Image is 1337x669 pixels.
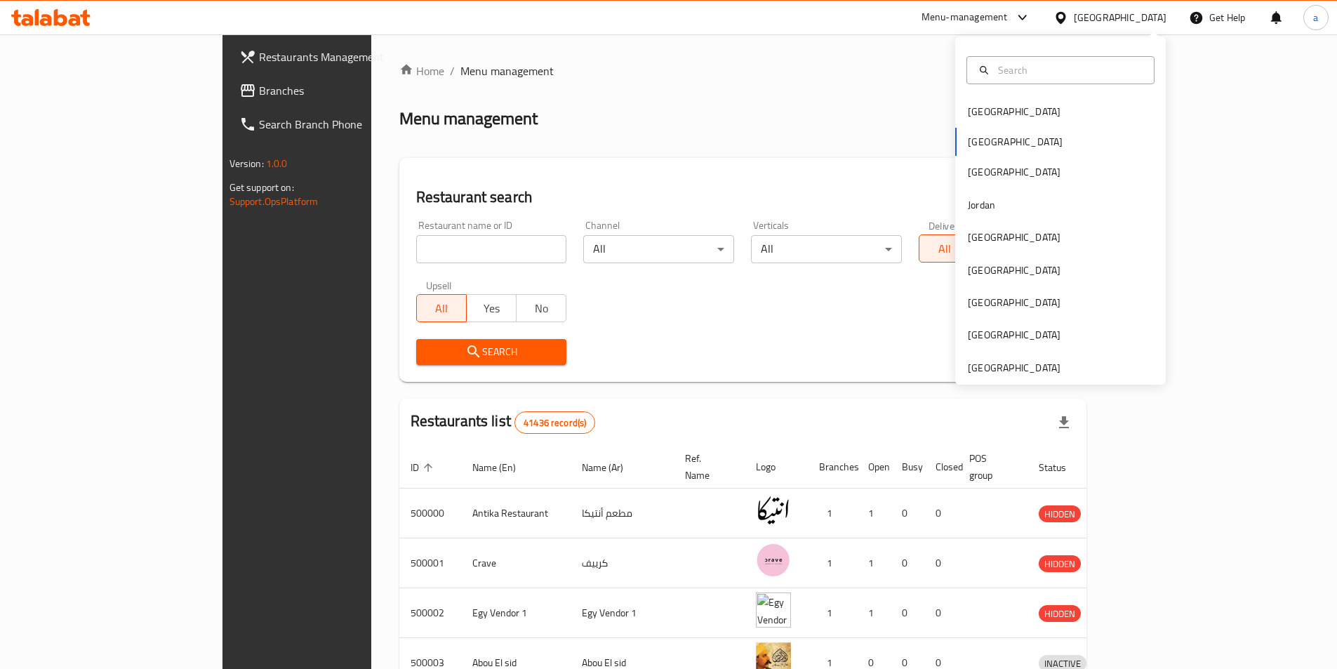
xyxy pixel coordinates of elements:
[1074,10,1166,25] div: [GEOGRAPHIC_DATA]
[461,538,571,588] td: Crave
[929,220,964,230] label: Delivery
[1039,506,1081,522] span: HIDDEN
[522,298,561,319] span: No
[1039,459,1084,476] span: Status
[968,164,1060,180] div: [GEOGRAPHIC_DATA]
[416,187,1070,208] h2: Restaurant search
[968,230,1060,245] div: [GEOGRAPHIC_DATA]
[399,62,1087,79] nav: breadcrumb
[857,538,891,588] td: 1
[427,343,556,361] span: Search
[416,339,567,365] button: Search
[228,107,446,141] a: Search Branch Phone
[968,295,1060,310] div: [GEOGRAPHIC_DATA]
[399,107,538,130] h2: Menu management
[924,588,958,638] td: 0
[1039,606,1081,622] span: HIDDEN
[685,450,728,484] span: Ref. Name
[968,104,1060,119] div: [GEOGRAPHIC_DATA]
[426,280,452,290] label: Upsell
[461,588,571,638] td: Egy Vendor 1
[1047,406,1081,439] div: Export file
[1039,505,1081,522] div: HIDDEN
[259,82,434,99] span: Branches
[411,459,437,476] span: ID
[992,62,1145,78] input: Search
[808,538,857,588] td: 1
[968,263,1060,278] div: [GEOGRAPHIC_DATA]
[230,154,264,173] span: Version:
[230,192,319,211] a: Support.OpsPlatform
[925,239,964,259] span: All
[472,298,511,319] span: Yes
[968,327,1060,343] div: [GEOGRAPHIC_DATA]
[891,446,924,489] th: Busy
[571,489,674,538] td: مطعم أنتيكا
[924,489,958,538] td: 0
[423,298,461,319] span: All
[756,543,791,578] img: Crave
[571,538,674,588] td: كرييف
[969,450,1011,484] span: POS group
[514,411,595,434] div: Total records count
[228,40,446,74] a: Restaurants Management
[745,446,808,489] th: Logo
[968,197,995,213] div: Jordan
[808,588,857,638] td: 1
[891,588,924,638] td: 0
[411,411,596,434] h2: Restaurants list
[259,116,434,133] span: Search Branch Phone
[808,446,857,489] th: Branches
[857,489,891,538] td: 1
[461,489,571,538] td: Antika Restaurant
[857,446,891,489] th: Open
[472,459,534,476] span: Name (En)
[460,62,554,79] span: Menu management
[1313,10,1318,25] span: a
[582,459,641,476] span: Name (Ar)
[230,178,294,197] span: Get support on:
[228,74,446,107] a: Branches
[751,235,902,263] div: All
[891,489,924,538] td: 0
[756,493,791,528] img: Antika Restaurant
[922,9,1008,26] div: Menu-management
[583,235,734,263] div: All
[924,446,958,489] th: Closed
[857,588,891,638] td: 1
[919,234,969,263] button: All
[515,416,594,430] span: 41436 record(s)
[416,235,567,263] input: Search for restaurant name or ID..
[1039,605,1081,622] div: HIDDEN
[1039,556,1081,572] span: HIDDEN
[416,294,467,322] button: All
[808,489,857,538] td: 1
[891,538,924,588] td: 0
[756,592,791,628] img: Egy Vendor 1
[571,588,674,638] td: Egy Vendor 1
[450,62,455,79] li: /
[516,294,566,322] button: No
[968,360,1060,376] div: [GEOGRAPHIC_DATA]
[266,154,288,173] span: 1.0.0
[466,294,517,322] button: Yes
[259,48,434,65] span: Restaurants Management
[924,538,958,588] td: 0
[1039,555,1081,572] div: HIDDEN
